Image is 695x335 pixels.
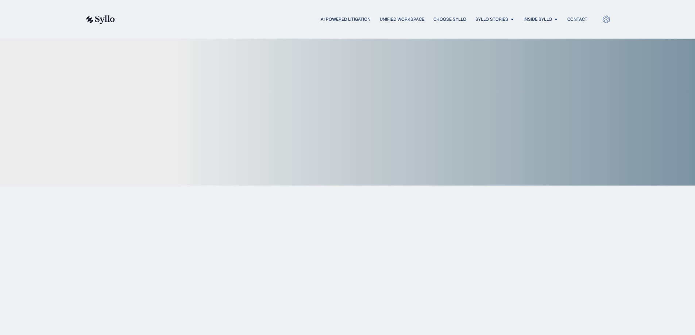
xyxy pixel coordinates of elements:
nav: Menu [130,16,587,23]
a: Contact [567,16,587,23]
a: Syllo Stories [475,16,508,23]
a: AI Powered Litigation [321,16,371,23]
div: Menu Toggle [130,16,587,23]
a: Unified Workspace [380,16,424,23]
img: syllo [85,15,115,24]
a: Choose Syllo [433,16,466,23]
a: Inside Syllo [524,16,552,23]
